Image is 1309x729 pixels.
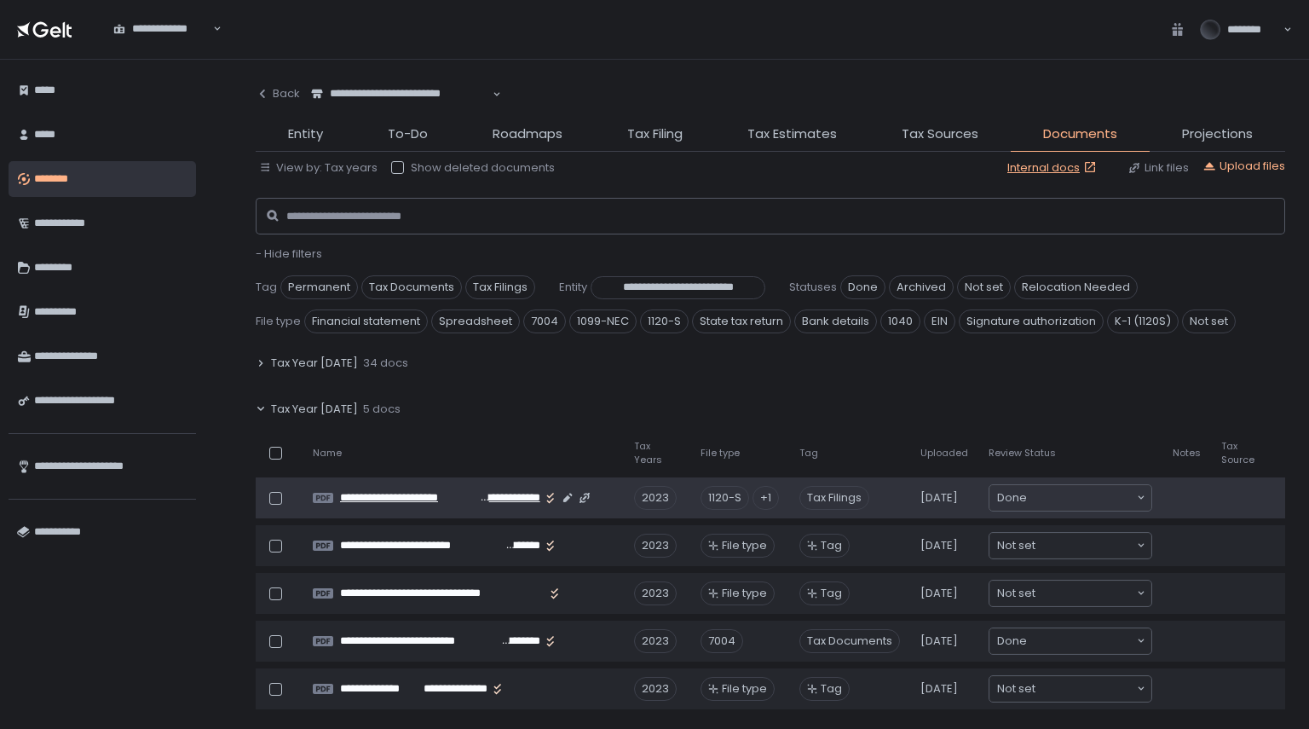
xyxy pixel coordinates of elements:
span: Uploaded [920,447,968,460]
div: Search for option [300,77,501,112]
span: Relocation Needed [1014,275,1138,299]
input: Search for option [1035,680,1135,697]
input: Search for option [1027,633,1135,650]
div: Search for option [989,533,1151,558]
div: Search for option [989,628,1151,654]
span: Financial statement [304,310,428,333]
span: 34 docs [363,356,408,371]
input: Search for option [311,101,491,119]
div: Search for option [989,485,1151,511]
span: Documents [1043,124,1117,144]
input: Search for option [1035,585,1135,602]
span: State tax return [692,310,791,333]
span: Spreadsheet [431,310,520,333]
button: Link files [1127,160,1189,176]
span: 5 docs [363,402,401,417]
span: Tag [821,586,842,601]
button: View by: Tax years [259,160,378,176]
span: Tax Filings [799,486,869,510]
span: Done [840,275,885,299]
div: Search for option [102,12,222,47]
div: 2023 [634,677,677,701]
span: Signature authorization [959,310,1104,333]
a: Internal docs [1007,160,1100,176]
div: 1120-S [701,486,749,510]
div: Back [256,86,300,101]
span: 1120-S [640,310,689,333]
div: +1 [753,486,779,510]
span: Tag [821,538,842,553]
span: Tag [256,280,277,295]
span: Tax Documents [799,629,900,653]
span: Tax Filing [627,124,683,144]
span: Statuses [789,280,837,295]
span: Tax Source [1221,440,1254,466]
span: 1040 [880,310,920,333]
div: Search for option [989,581,1151,606]
span: Notes [1173,447,1201,460]
span: Not set [997,585,1035,602]
span: Tax Estimates [747,124,837,144]
span: Review Status [989,447,1056,460]
div: 2023 [634,534,677,558]
span: File type [256,314,301,329]
span: Tag [799,447,818,460]
button: Back [256,77,300,111]
span: K-1 (1120S) [1107,310,1179,333]
input: Search for option [1035,537,1135,554]
span: File type [722,538,767,553]
span: Tax Documents [361,275,462,299]
span: File type [722,586,767,601]
span: Entity [288,124,323,144]
span: [DATE] [920,538,958,553]
span: Tax Sources [902,124,978,144]
span: File type [722,681,767,697]
span: 1099-NEC [569,310,637,333]
div: 7004 [701,629,743,653]
span: [DATE] [920,490,958,506]
span: Name [313,447,342,460]
div: 2023 [634,629,677,653]
span: EIN [924,310,955,333]
span: Not set [957,275,1011,299]
div: 2023 [634,486,677,510]
div: Search for option [989,676,1151,702]
span: - Hide filters [256,246,322,262]
span: To-Do [388,124,428,144]
span: Permanent [280,275,358,299]
span: [DATE] [920,681,958,697]
span: Not set [997,680,1035,697]
div: 2023 [634,581,677,605]
span: Not set [1182,310,1236,333]
span: 7004 [523,310,566,333]
span: Tax Year [DATE] [271,356,358,371]
button: - Hide filters [256,246,322,262]
button: Upload files [1202,159,1285,174]
span: Bank details [794,310,877,333]
span: Roadmaps [493,124,562,144]
span: Projections [1182,124,1253,144]
input: Search for option [113,37,211,54]
span: Entity [559,280,587,295]
span: Tax Year [DATE] [271,402,358,417]
span: Done [997,633,1027,650]
span: Tax Years [634,440,680,466]
span: File type [701,447,740,460]
span: Done [997,489,1027,506]
span: [DATE] [920,586,958,601]
span: Archived [889,275,954,299]
span: [DATE] [920,634,958,649]
span: Not set [997,537,1035,554]
span: Tax Filings [465,275,535,299]
span: Tag [821,681,842,697]
input: Search for option [1027,489,1135,506]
